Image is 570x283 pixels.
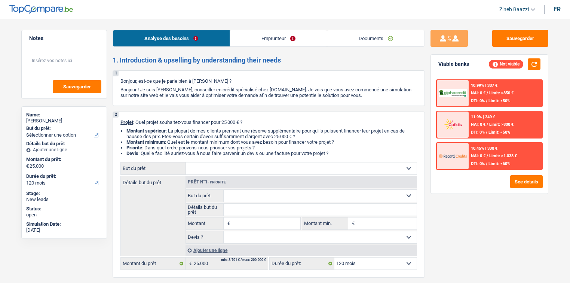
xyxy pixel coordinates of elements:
span: Zineb Baazzi [499,6,529,13]
label: Montant du prêt [121,258,186,270]
img: Record Credits [439,149,466,163]
img: AlphaCredit [439,89,466,98]
span: € [224,217,232,229]
span: DTI: 0% [471,161,485,166]
span: / [487,122,488,127]
a: Emprunteur [230,30,327,46]
span: NAI: 0 € [471,122,485,127]
span: NAI: 0 € [471,153,485,158]
div: New leads [26,197,102,203]
li: : Quelle facilité auriez-vous à nous faire parvenir un devis ou une facture pour votre projet ? [126,150,417,156]
span: / [486,98,487,103]
p: Bonjour, est-ce que je parle bien à [PERSON_NAME] ? [120,78,417,84]
div: 2 [113,112,119,118]
li: : La plupart de mes clients prennent une réserve supplémentaire pour qu'ils puissent financer leu... [126,128,417,139]
div: 10.45% | 330 € [471,146,497,151]
label: Détails but du prêt [121,176,186,185]
img: Cofidis [439,118,466,131]
div: Prêt n°1 [186,180,228,185]
div: 11.9% | 349 € [471,115,495,119]
span: € [186,258,194,270]
label: Montant du prêt: [26,156,101,162]
div: Simulation Date: [26,221,102,227]
span: / [487,153,488,158]
span: NAI: 0 € [471,91,485,95]
span: / [487,91,488,95]
label: Montant min. [302,217,348,229]
div: [PERSON_NAME] [26,118,102,124]
a: Documents [327,30,425,46]
span: Limit: <60% [488,161,510,166]
div: Name: [26,112,102,118]
span: Limit: >850 € [489,91,514,95]
span: € [26,163,29,169]
span: Limit: >800 € [489,122,514,127]
div: 10.99% | 337 € [471,83,497,88]
label: Durée du prêt: [270,258,334,270]
span: / [486,161,487,166]
span: Limit: >1.033 € [489,153,517,158]
button: Sauvegarder [53,80,101,93]
div: open [26,212,102,218]
label: But du prêt: [26,125,101,131]
button: Sauvegarder [492,30,548,47]
div: Not viable [489,60,523,68]
label: Devis ? [186,231,224,243]
div: Détails but du prêt [26,141,102,147]
p: Bonjour ! Je suis [PERSON_NAME], conseiller en crédit spécialisé chez [DOMAIN_NAME]. Je vois que ... [120,87,417,98]
span: € [348,217,356,229]
div: Status: [26,206,102,212]
span: Sauvegarder [63,84,91,89]
div: fr [554,6,561,13]
div: Stage: [26,191,102,197]
strong: Montant supérieur [126,128,166,134]
li: : Dans quel ordre pouvons-nous prioriser vos projets ? [126,145,417,150]
h2: 1. Introduction & upselling by understanding their needs [113,56,425,64]
li: : Quel est le montant minimum dont vous avez besoin pour financer votre projet ? [126,139,417,145]
h5: Notes [29,35,99,42]
span: - Priorité [208,180,226,184]
span: DTI: 0% [471,98,485,103]
div: 1 [113,71,119,76]
span: Devis [126,150,138,156]
strong: Priorité [126,145,142,150]
label: Montant [186,217,224,229]
button: See details [510,175,543,188]
span: Projet [120,119,133,125]
label: Durée du prêt: [26,173,101,179]
div: Ajouter une ligne [186,245,417,256]
div: [DATE] [26,227,102,233]
label: But du prêt [121,162,186,174]
p: : Quel projet souhaitez-vous financer pour 25 000 € ? [120,119,417,125]
span: Limit: <50% [488,98,510,103]
div: Ajouter une ligne [26,147,102,152]
a: Zineb Baazzi [493,3,535,16]
a: Analyse des besoins [113,30,230,46]
strong: Montant minimum [126,139,165,145]
span: / [486,130,487,135]
label: But du prêt [186,190,224,202]
span: DTI: 0% [471,130,485,135]
label: Détails but du prêt [186,204,224,216]
img: TopCompare Logo [9,5,73,14]
div: Viable banks [438,61,469,67]
span: Limit: <50% [488,130,510,135]
div: min: 3.701 € / max: 200.000 € [221,258,266,262]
